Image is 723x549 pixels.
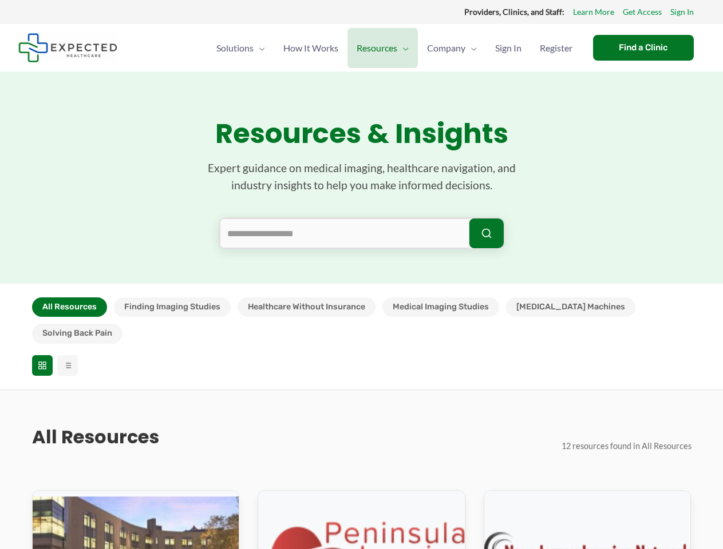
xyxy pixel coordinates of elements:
button: Finding Imaging Studies [114,297,231,317]
a: Sign In [486,28,531,68]
a: Register [531,28,582,68]
span: Register [540,28,572,68]
span: How It Works [283,28,338,68]
span: Menu Toggle [254,28,265,68]
span: Company [427,28,465,68]
button: [MEDICAL_DATA] Machines [506,297,635,317]
img: Expected Healthcare Logo - side, dark font, small [18,33,117,62]
a: Sign In [670,5,694,19]
span: Resources [357,28,397,68]
button: Healthcare Without Insurance [238,297,376,317]
span: Menu Toggle [397,28,409,68]
span: Sign In [495,28,521,68]
a: SolutionsMenu Toggle [207,28,274,68]
nav: Primary Site Navigation [207,28,582,68]
strong: Providers, Clinics, and Staff: [464,7,564,17]
h2: All Resources [32,424,159,448]
button: Solving Back Pain [32,324,123,343]
button: Medical Imaging Studies [382,297,499,317]
a: Get Access [623,5,662,19]
span: 12 resources found in All Resources [562,440,692,449]
a: CompanyMenu Toggle [418,28,486,68]
a: How It Works [274,28,347,68]
span: Solutions [216,28,254,68]
a: Find a Clinic [593,35,694,61]
a: ResourcesMenu Toggle [347,28,418,68]
span: Menu Toggle [465,28,477,68]
h1: Resources & Insights [32,117,692,150]
button: All Resources [32,297,107,317]
a: Learn More [573,5,614,19]
p: Expert guidance on medical imaging, healthcare navigation, and industry insights to help you make... [190,160,534,194]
